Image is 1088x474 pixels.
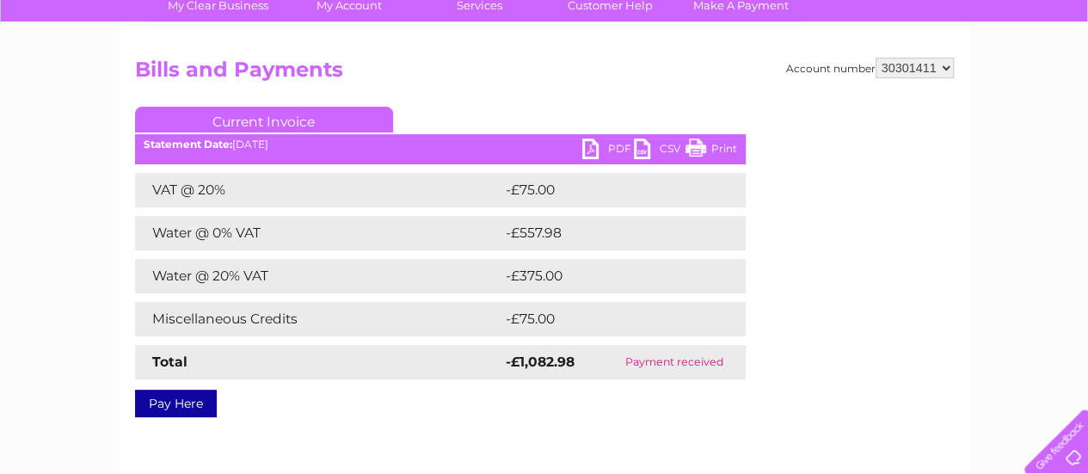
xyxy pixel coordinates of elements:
[135,216,501,250] td: Water @ 0% VAT
[38,45,126,97] img: logo.png
[135,107,393,132] a: Current Invoice
[974,73,1016,86] a: Contact
[604,345,746,379] td: Payment received
[828,73,866,86] a: Energy
[135,139,746,151] div: [DATE]
[135,390,217,417] a: Pay Here
[764,9,882,30] a: 0333 014 3131
[506,354,575,370] strong: -£1,082.98
[135,58,954,90] h2: Bills and Payments
[144,138,232,151] b: Statement Date:
[785,73,818,86] a: Water
[938,73,963,86] a: Blog
[501,216,717,250] td: -£557.98
[138,9,951,83] div: Clear Business is a trading name of Verastar Limited (registered in [GEOGRAPHIC_DATA] No. 3667643...
[152,354,187,370] strong: Total
[634,139,685,163] a: CSV
[786,58,954,78] div: Account number
[135,259,501,293] td: Water @ 20% VAT
[501,173,714,207] td: -£75.00
[501,302,714,336] td: -£75.00
[582,139,634,163] a: PDF
[501,259,717,293] td: -£375.00
[135,302,501,336] td: Miscellaneous Credits
[1031,73,1072,86] a: Log out
[135,173,501,207] td: VAT @ 20%
[876,73,928,86] a: Telecoms
[685,139,737,163] a: Print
